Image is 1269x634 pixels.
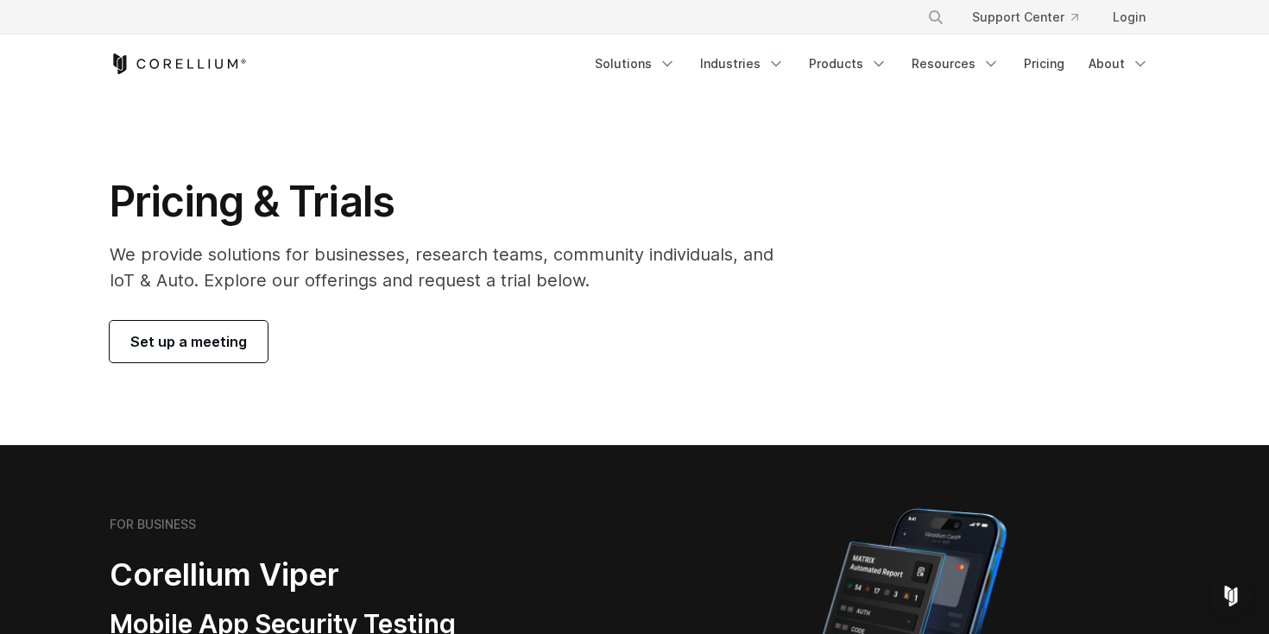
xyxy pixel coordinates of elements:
a: Industries [690,48,795,79]
h2: Corellium Viper [110,556,552,594]
div: Open Intercom Messenger [1210,575,1252,617]
button: Search [920,2,951,33]
a: Support Center [958,2,1092,33]
p: We provide solutions for businesses, research teams, community individuals, and IoT & Auto. Explo... [110,242,798,293]
a: Set up a meeting [110,321,268,362]
div: Navigation Menu [906,2,1159,33]
a: Login [1099,2,1159,33]
a: Pricing [1013,48,1075,79]
a: Corellium Home [110,53,247,74]
h1: Pricing & Trials [110,176,798,228]
div: Navigation Menu [584,48,1159,79]
a: Products [799,48,898,79]
span: Set up a meeting [130,331,247,352]
a: Resources [901,48,1010,79]
h6: FOR BUSINESS [110,517,196,532]
a: Solutions [584,48,686,79]
a: About [1078,48,1159,79]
